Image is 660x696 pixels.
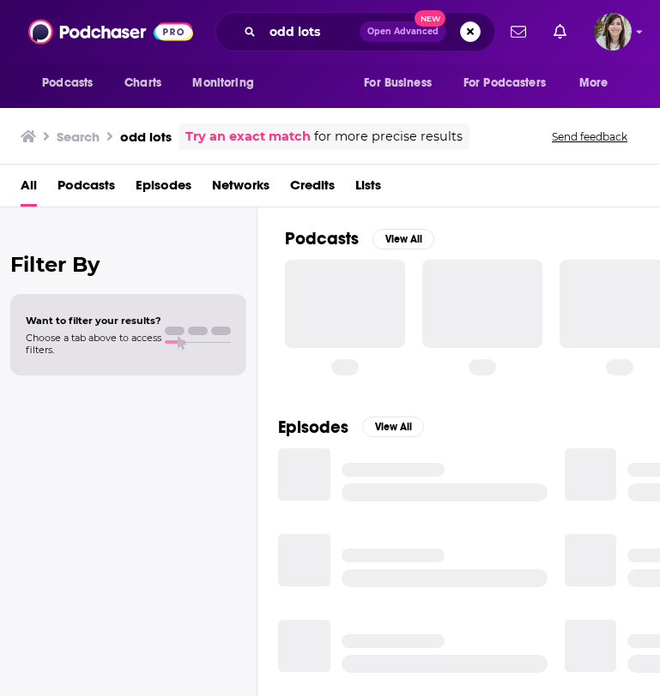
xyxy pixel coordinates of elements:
button: Open AdvancedNew [360,21,446,42]
button: open menu [352,67,453,99]
h3: odd lots [120,129,172,145]
a: Charts [113,67,172,99]
div: Search podcasts, credits, & more... [215,12,495,51]
h3: Search [57,129,100,145]
span: for more precise results [314,127,463,147]
button: open menu [180,67,276,99]
img: Podchaser - Follow, Share and Rate Podcasts [28,15,193,48]
h2: Episodes [278,417,348,438]
span: Open Advanced [367,27,439,36]
h2: Podcasts [285,228,359,249]
span: More [579,71,609,95]
button: open menu [452,67,571,99]
a: Try an exact match [185,127,311,147]
span: Charts [124,71,161,95]
h2: Filter By [10,252,246,277]
a: EpisodesView All [278,417,424,438]
span: For Podcasters [463,71,546,95]
a: All [21,171,37,207]
input: Search podcasts, credits, & more... [263,18,360,45]
button: View All [372,229,434,249]
span: Choose a tab above to access filters. [26,332,161,356]
span: New [415,10,445,27]
span: Want to filter your results? [26,315,161,327]
button: open menu [567,67,630,99]
a: Lists [355,171,381,207]
a: Episodes [136,171,191,207]
button: Send feedback [547,129,633,144]
span: Podcasts [42,71,93,95]
a: PodcastsView All [285,228,434,249]
span: Monitoring [192,71,253,95]
a: Networks [212,171,269,207]
button: Show profile menu [594,13,632,51]
button: open menu [30,67,115,99]
a: Show notifications dropdown [504,17,533,46]
a: Podcasts [58,171,115,207]
img: User Profile [594,13,632,51]
a: Show notifications dropdown [547,17,573,46]
button: View All [362,417,424,437]
span: Logged in as devinandrade [594,13,632,51]
span: For Business [364,71,432,95]
a: Credits [290,171,335,207]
